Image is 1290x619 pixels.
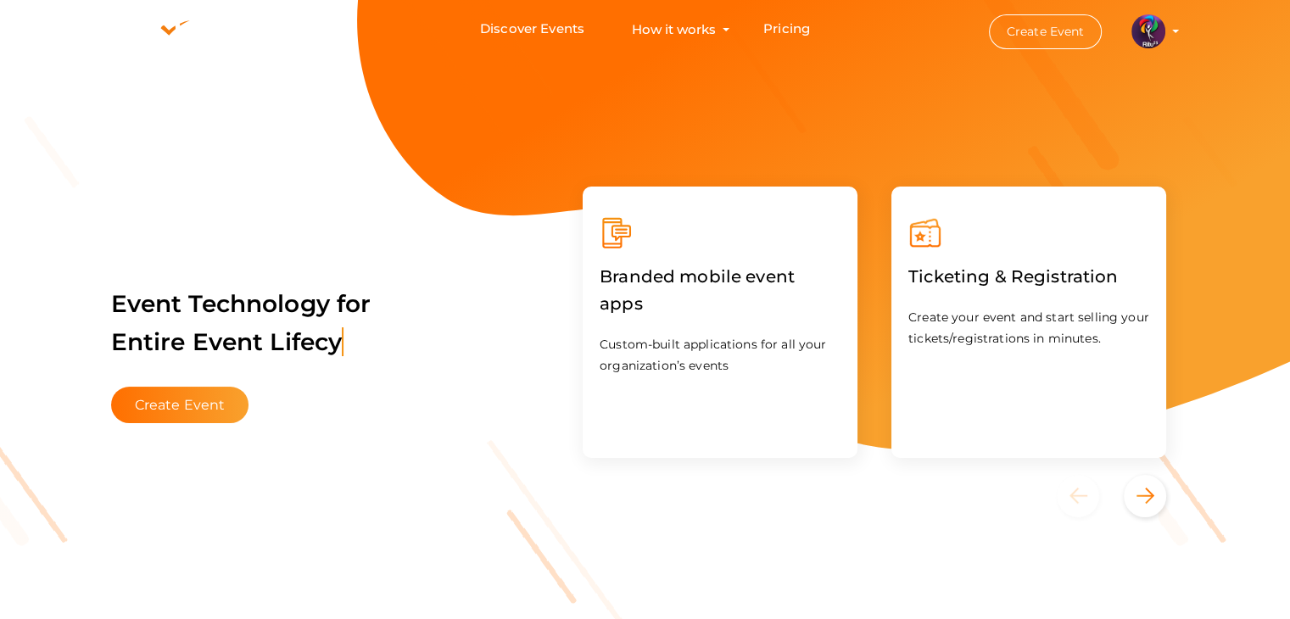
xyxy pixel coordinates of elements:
label: Ticketing & Registration [908,250,1118,303]
label: Event Technology for [111,264,371,382]
button: Previous [1057,475,1120,517]
a: Ticketing & Registration [908,270,1118,286]
a: Pricing [763,14,810,45]
p: Create your event and start selling your tickets/registrations in minutes. [908,307,1149,349]
button: Next [1124,475,1166,517]
label: Branded mobile event apps [600,250,840,330]
a: Discover Events [480,14,584,45]
button: Create Event [111,387,249,423]
button: How it works [627,14,721,45]
span: Entire Event Lifecy [111,327,344,356]
a: Branded mobile event apps [600,297,840,313]
img: 5BK8ZL5P_small.png [1131,14,1165,48]
p: Custom-built applications for all your organization’s events [600,334,840,376]
button: Create Event [989,14,1103,49]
